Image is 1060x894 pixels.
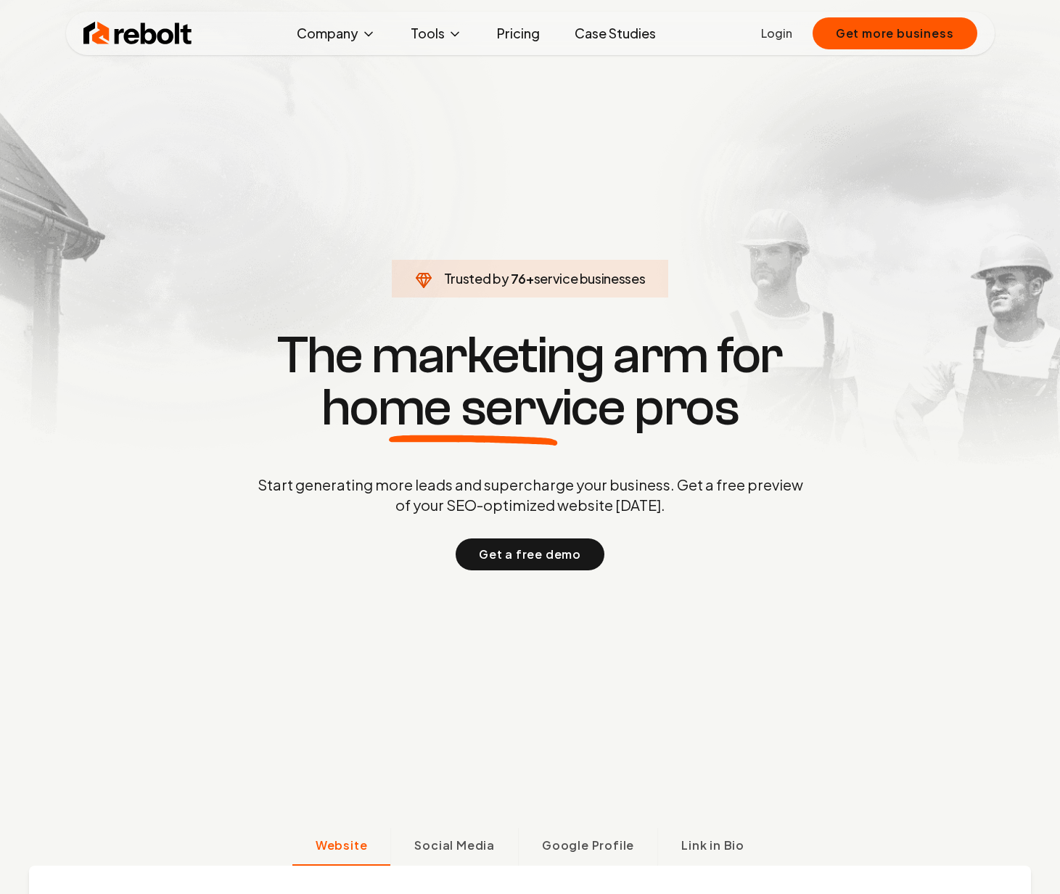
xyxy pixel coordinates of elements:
[285,19,387,48] button: Company
[813,17,977,49] button: Get more business
[526,270,534,287] span: +
[182,329,879,434] h1: The marketing arm for pros
[444,270,509,287] span: Trusted by
[390,828,518,866] button: Social Media
[761,25,792,42] a: Login
[399,19,474,48] button: Tools
[563,19,667,48] a: Case Studies
[485,19,551,48] a: Pricing
[316,837,368,854] span: Website
[657,828,768,866] button: Link in Bio
[456,538,604,570] button: Get a free demo
[534,270,646,287] span: service businesses
[681,837,744,854] span: Link in Bio
[542,837,634,854] span: Google Profile
[292,828,391,866] button: Website
[414,837,495,854] span: Social Media
[83,19,192,48] img: Rebolt Logo
[511,268,526,289] span: 76
[255,475,806,515] p: Start generating more leads and supercharge your business. Get a free preview of your SEO-optimiz...
[518,828,657,866] button: Google Profile
[321,382,625,434] span: home service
